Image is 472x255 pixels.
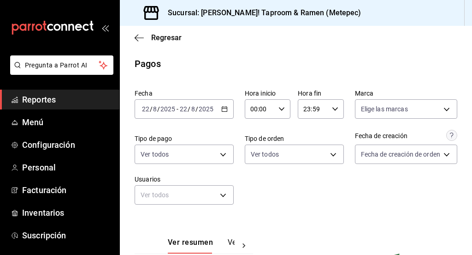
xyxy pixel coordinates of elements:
span: Pregunta a Parrot AI [25,61,99,70]
span: / [188,105,190,113]
input: -- [179,105,188,113]
h3: Sucursal: [PERSON_NAME]! Taproom & Ramen (Metepec) [160,7,361,18]
a: Pregunta a Parrot AI [6,67,113,77]
label: Tipo de orden [245,135,344,142]
label: Marca [355,90,457,97]
span: / [150,105,153,113]
input: -- [191,105,195,113]
label: Tipo de pago [135,135,234,142]
span: Personal [22,161,112,174]
span: Configuración [22,139,112,151]
span: Ver todos [251,150,279,159]
span: / [195,105,198,113]
div: Fecha de creación [355,131,407,141]
label: Usuarios [135,176,234,182]
span: - [177,105,178,113]
div: Ver todos [135,185,234,205]
span: Menú [22,116,112,128]
button: open_drawer_menu [101,24,109,31]
div: navigation tabs [168,238,235,254]
label: Hora fin [298,90,343,97]
span: Reportes [22,93,112,106]
input: ---- [198,105,214,113]
span: Fecha de creación de orden [361,150,440,159]
button: Regresar [135,33,182,42]
input: ---- [160,105,176,113]
button: Ver pagos [228,238,262,254]
input: -- [142,105,150,113]
label: Hora inicio [245,90,290,97]
div: Pagos [135,57,161,71]
input: -- [153,105,157,113]
label: Fecha [135,90,234,97]
span: / [157,105,160,113]
span: Facturación [22,184,112,196]
span: Suscripción [22,229,112,242]
span: Ver todos [141,150,169,159]
span: Inventarios [22,206,112,219]
button: Pregunta a Parrot AI [10,55,113,75]
span: Regresar [151,33,182,42]
span: Elige las marcas [361,104,408,114]
button: Ver resumen [168,238,213,254]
